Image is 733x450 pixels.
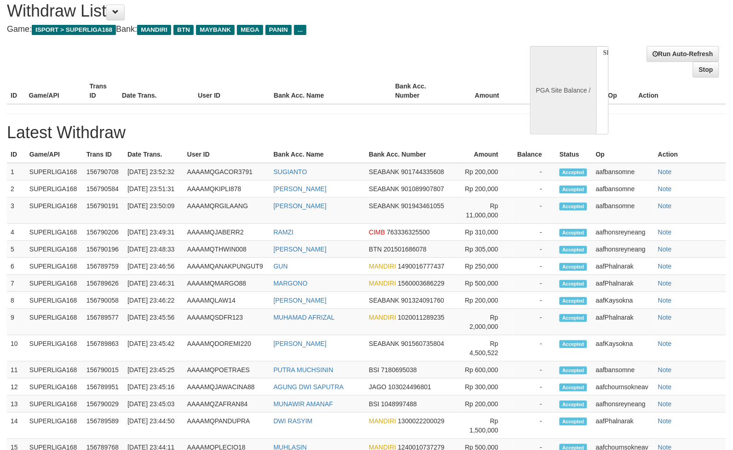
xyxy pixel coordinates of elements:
td: aafPhalnarak [592,413,654,439]
td: aafKaysokna [592,292,654,309]
span: 901324091760 [401,297,444,304]
span: JAGO [369,383,387,391]
td: aafbansomne [592,163,654,181]
td: 4 [7,224,26,241]
th: Balance [512,146,556,163]
td: SUPERLIGA168 [26,309,83,335]
td: AAAAMQZAFRAN84 [184,396,270,413]
td: aafhonsreyneang [592,224,654,241]
span: MAYBANK [196,25,235,35]
td: - [512,396,556,413]
td: - [512,335,556,362]
th: Date Trans. [118,78,194,104]
span: 201501686078 [384,245,427,253]
span: Accepted [560,418,587,426]
td: - [512,163,556,181]
td: aafPhalnarak [592,275,654,292]
a: Stop [693,62,719,77]
td: [DATE] 23:44:50 [124,413,184,439]
td: Rp 2,000,000 [457,309,512,335]
td: [DATE] 23:45:56 [124,309,184,335]
span: SEABANK [369,297,399,304]
td: SUPERLIGA168 [26,413,83,439]
th: Bank Acc. Name [270,78,392,104]
th: Op [592,146,654,163]
td: [DATE] 23:51:31 [124,181,184,198]
h1: Withdraw List [7,2,479,20]
td: [DATE] 23:46:31 [124,275,184,292]
span: PANIN [265,25,292,35]
a: [PERSON_NAME] [273,202,326,210]
a: Note [658,168,672,175]
td: SUPERLIGA168 [26,241,83,258]
td: - [512,413,556,439]
td: - [512,224,556,241]
td: Rp 200,000 [457,292,512,309]
th: Action [654,146,726,163]
td: - [512,181,556,198]
td: - [512,292,556,309]
span: 103024496801 [388,383,431,391]
td: AAAAMQPANDUPRA [184,413,270,439]
td: Rp 600,000 [457,362,512,379]
th: ID [7,78,25,104]
span: MANDIRI [369,417,396,425]
td: AAAAMQTHWIN008 [184,241,270,258]
a: Note [658,366,672,374]
th: Game/API [26,146,83,163]
span: 901744335608 [401,168,444,175]
span: 763336325500 [387,228,430,236]
td: 9 [7,309,26,335]
td: Rp 305,000 [457,241,512,258]
td: AAAAMQJAWACINA88 [184,379,270,396]
td: 156789589 [83,413,124,439]
a: RAMZI [273,228,294,236]
span: Accepted [560,246,587,254]
td: 10 [7,335,26,362]
td: [DATE] 23:46:56 [124,258,184,275]
th: User ID [194,78,270,104]
span: Accepted [560,203,587,210]
span: Accepted [560,367,587,374]
td: AAAAMQKIPLI878 [184,181,270,198]
td: 156790058 [83,292,124,309]
span: 1300022200029 [398,417,444,425]
span: Accepted [560,263,587,271]
td: 2 [7,181,26,198]
span: 901089907807 [401,185,444,193]
span: MEGA [237,25,263,35]
td: Rp 11,000,000 [457,198,512,224]
td: SUPERLIGA168 [26,292,83,309]
td: 156789863 [83,335,124,362]
th: User ID [184,146,270,163]
span: Accepted [560,186,587,193]
a: MARGONO [273,280,307,287]
span: 1020011289235 [398,314,444,321]
a: Note [658,280,672,287]
td: SUPERLIGA168 [26,181,83,198]
th: Trans ID [83,146,124,163]
td: AAAAMQANAKPUNGUT9 [184,258,270,275]
td: Rp 200,000 [457,163,512,181]
a: Note [658,400,672,408]
td: SUPERLIGA168 [26,362,83,379]
td: aafPhalnarak [592,258,654,275]
td: 156790015 [83,362,124,379]
td: 156790584 [83,181,124,198]
a: [PERSON_NAME] [273,297,326,304]
a: SUGIANTO [273,168,307,175]
span: 7180695038 [381,366,417,374]
a: Note [658,417,672,425]
a: DWI RASYIM [273,417,312,425]
th: Bank Acc. Number [365,146,457,163]
td: 156789577 [83,309,124,335]
td: SUPERLIGA168 [26,396,83,413]
th: Amount [457,146,512,163]
span: Accepted [560,384,587,392]
div: PGA Site Balance / [530,46,596,134]
td: SUPERLIGA168 [26,224,83,241]
td: - [512,379,556,396]
td: AAAAMQLAW14 [184,292,270,309]
td: aafbansomne [592,362,654,379]
td: AAAAMQPOETRAES [184,362,270,379]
